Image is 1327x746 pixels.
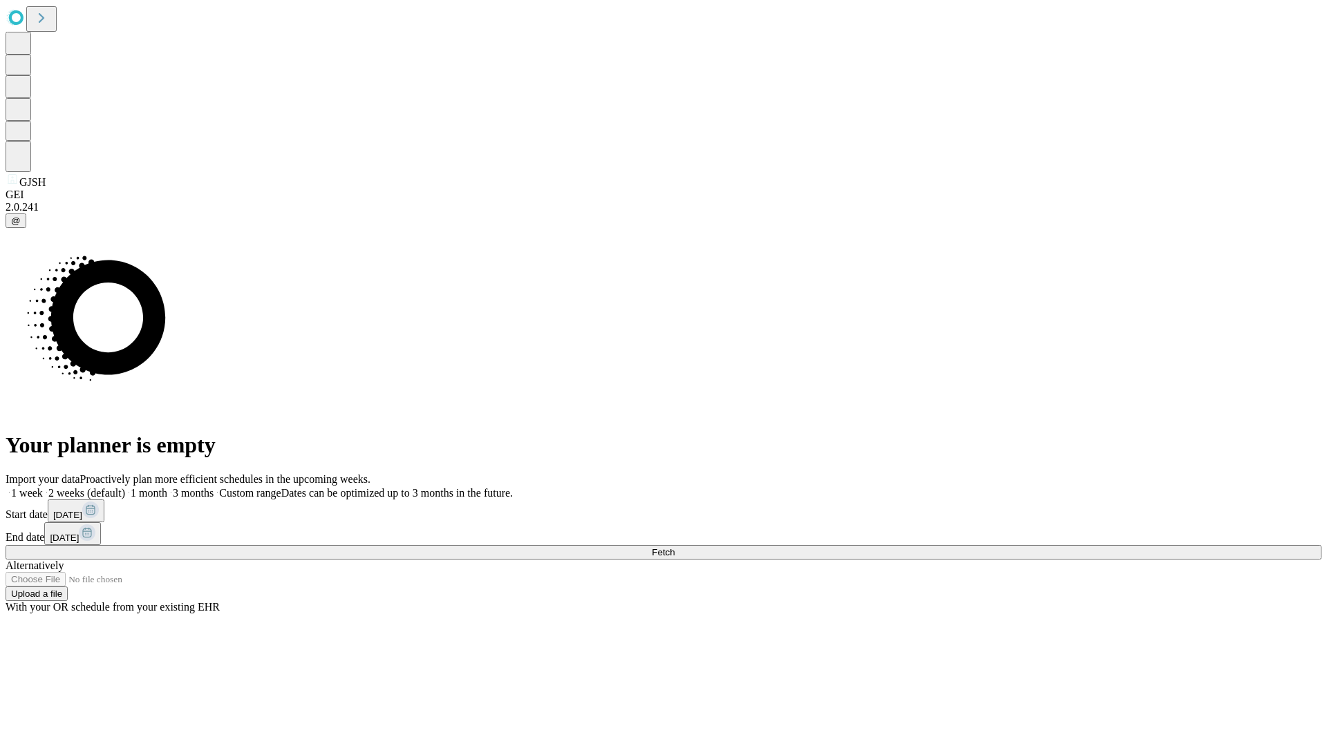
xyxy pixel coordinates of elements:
span: Fetch [652,547,675,557]
span: [DATE] [50,533,79,543]
span: Proactively plan more efficient schedules in the upcoming weeks. [80,473,370,485]
button: Upload a file [6,586,68,601]
span: @ [11,216,21,226]
button: @ [6,213,26,228]
span: Dates can be optimized up to 3 months in the future. [281,487,513,499]
button: [DATE] [48,499,104,522]
div: 2.0.241 [6,201,1321,213]
h1: Your planner is empty [6,432,1321,458]
button: [DATE] [44,522,101,545]
span: [DATE] [53,510,82,520]
span: With your OR schedule from your existing EHR [6,601,220,613]
div: GEI [6,189,1321,201]
span: 1 week [11,487,43,499]
span: GJSH [19,176,46,188]
button: Fetch [6,545,1321,559]
span: Custom range [219,487,281,499]
div: Start date [6,499,1321,522]
span: 1 month [131,487,167,499]
span: 2 weeks (default) [48,487,125,499]
span: 3 months [173,487,214,499]
span: Import your data [6,473,80,485]
div: End date [6,522,1321,545]
span: Alternatively [6,559,64,571]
